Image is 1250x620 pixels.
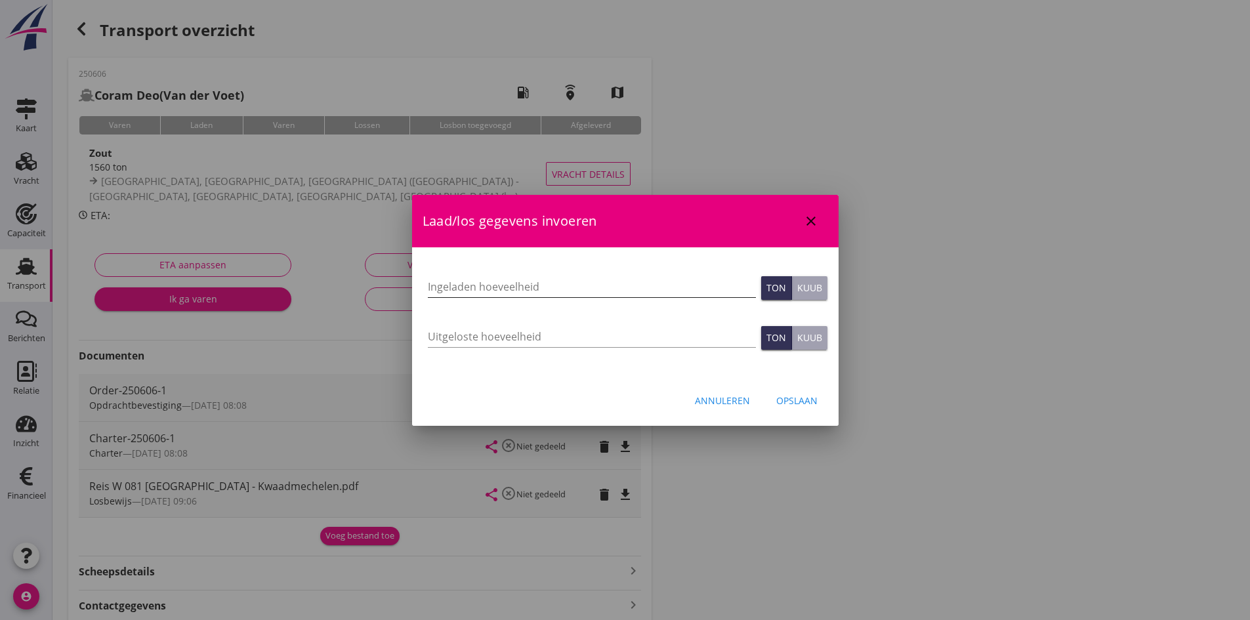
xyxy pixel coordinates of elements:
button: Kuub [792,326,827,350]
input: Uitgeloste hoeveelheid [428,326,756,347]
div: Ton [766,281,786,295]
div: Opslaan [776,394,818,407]
div: Annuleren [695,394,750,407]
button: Ton [761,276,792,300]
i: close [803,213,819,229]
button: Opslaan [766,389,828,413]
div: Kuub [797,281,822,295]
div: Kuub [797,331,822,344]
div: Ton [766,331,786,344]
button: Kuub [792,276,827,300]
button: Ton [761,326,792,350]
button: Annuleren [684,389,760,413]
input: Ingeladen hoeveelheid [428,276,756,297]
div: Laad/los gegevens invoeren [412,195,839,247]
